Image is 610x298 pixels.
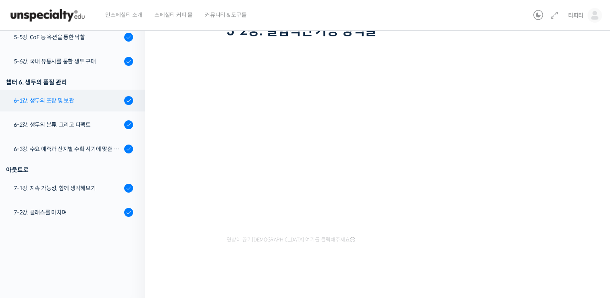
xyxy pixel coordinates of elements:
[53,231,104,251] a: 대화
[227,23,533,38] h1: 3-2강. 실험적인 가공 방식들
[2,231,53,251] a: 홈
[6,164,133,175] div: 아웃트로
[25,243,30,250] span: 홈
[227,237,355,243] span: 영상이 끊기[DEMOGRAPHIC_DATA] 여기를 클릭해주세요
[14,57,122,66] div: 5-6강. 국내 유통사를 통한 생두 구매
[104,231,155,251] a: 설정
[14,208,122,217] div: 7-2강. 클래스를 마치며
[6,77,133,88] div: 챕터 6. 생두의 품질 관리
[14,120,122,129] div: 6-2강. 생두의 분류, 그리고 디펙트
[14,33,122,42] div: 5-5강. CoE 등 옥션을 통한 낙찰
[14,184,122,193] div: 7-1강. 지속 가능성, 함께 생각해보기
[125,243,134,250] span: 설정
[74,243,83,250] span: 대화
[14,96,122,105] div: 6-1강. 생두의 포장 및 보관
[568,12,583,19] span: 티피티
[14,145,122,153] div: 6-3강. 수요 예측과 산지별 수확 시기에 맞춘 계획 세우기 (예시: 모모스커피)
